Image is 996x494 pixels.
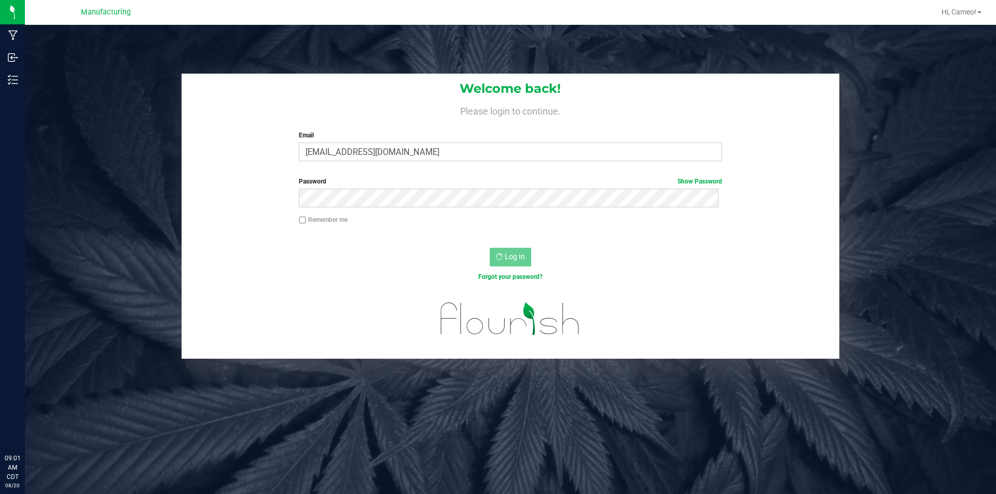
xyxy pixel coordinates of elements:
span: Password [299,178,326,185]
span: Log In [505,252,525,261]
inline-svg: Manufacturing [8,30,18,40]
span: Hi, Cameo! [942,8,976,16]
input: Remember me [299,217,306,224]
h4: Please login to continue. [182,104,839,116]
img: flourish_logo.svg [428,292,592,345]
button: Log In [490,248,531,266]
label: Remember me [299,215,348,224]
p: 08/20 [5,482,20,489]
a: Show Password [677,178,722,185]
inline-svg: Inbound [8,52,18,63]
span: Manufacturing [81,8,131,17]
a: Forgot your password? [478,273,543,280]
p: 09:01 AM CDT [5,454,20,482]
label: Email [299,131,722,140]
inline-svg: Inventory [8,75,18,85]
h1: Welcome back! [182,82,839,95]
